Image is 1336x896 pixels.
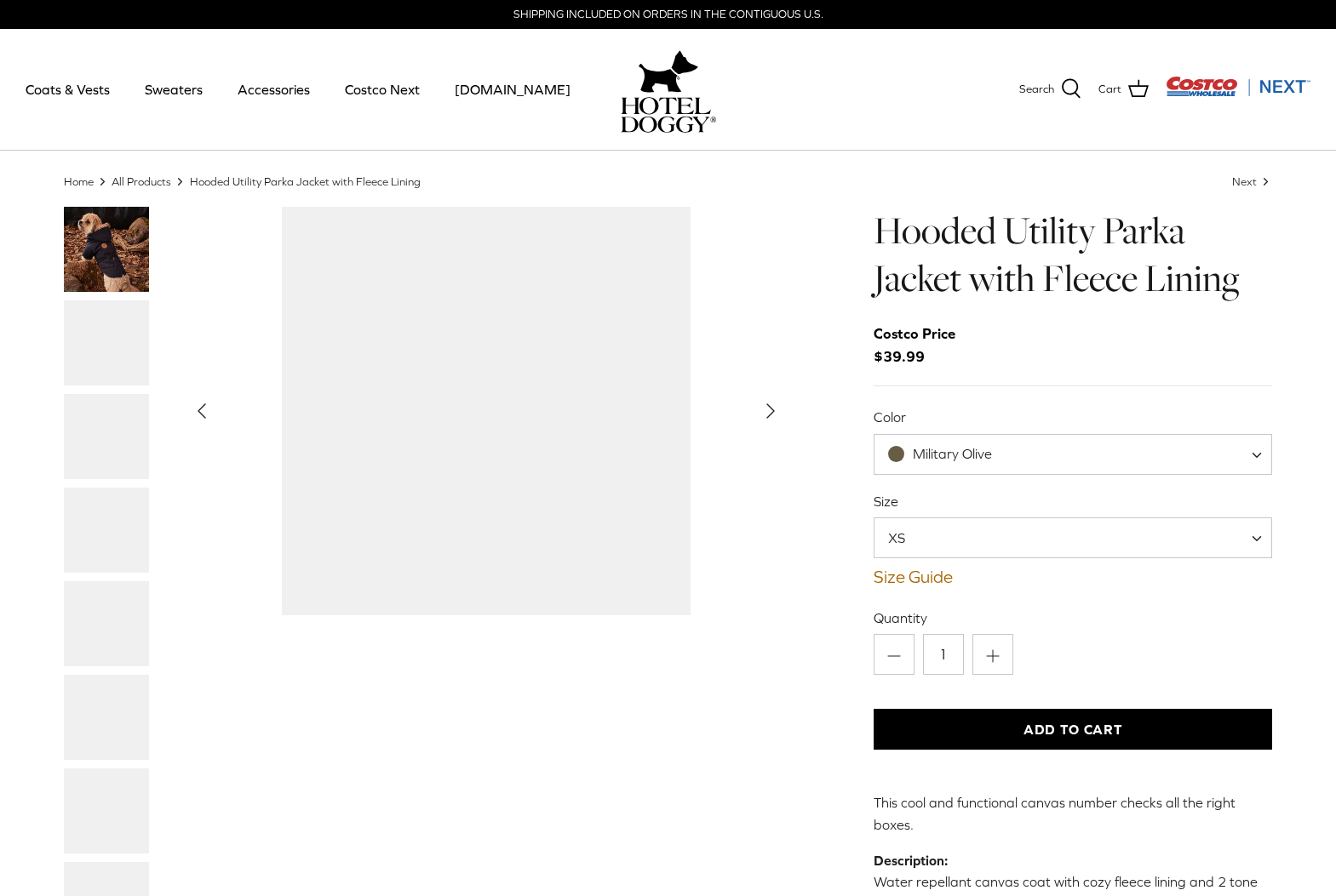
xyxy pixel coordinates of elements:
span: Next [1232,174,1257,187]
img: hoteldoggy.com [639,46,698,97]
a: Size Guide [874,567,1273,587]
span: XS [874,517,1273,558]
div: Costco Price [874,322,955,345]
a: Show Gallery [183,207,789,615]
a: Accessories [222,60,325,118]
span: Military Olive [874,434,1273,475]
span: Search [1019,81,1054,99]
a: Costco Next [330,60,435,118]
span: Cart [1098,81,1121,99]
span: XS [874,528,939,547]
strong: Description: [874,853,948,868]
a: Search [1019,78,1081,100]
span: Military Olive [913,446,992,461]
a: Coats & Vests [10,60,125,118]
a: Next [1232,174,1273,187]
button: Previous [183,392,221,430]
a: Cart [1098,78,1149,100]
a: Hooded Utility Parka Jacket with Fleece Lining [190,174,421,187]
a: Sweaters [129,60,218,118]
a: hoteldoggy.com hoteldoggycom [621,46,716,133]
a: [DOMAIN_NAME] [439,60,586,118]
a: Thumbnail Link [64,488,149,573]
button: Next [752,392,789,430]
a: All Products [112,174,171,187]
label: Color [874,408,1273,426]
span: Military Olive [874,445,1026,463]
a: Thumbnail Link [64,768,149,853]
a: Thumbnail Link [64,581,149,666]
a: Home [64,174,94,187]
span: $39.99 [874,322,972,368]
nav: Breadcrumbs [64,174,1273,190]
label: Quantity [874,608,1273,627]
a: Thumbnail Link [64,394,149,479]
img: hoteldoggycom [621,97,716,133]
input: Quantity [923,634,964,675]
a: Thumbnail Link [64,300,149,385]
a: Visit Costco Next [1166,87,1310,100]
button: Add to Cart [874,709,1273,750]
a: Thumbnail Link [64,675,149,760]
a: Thumbnail Link [64,207,149,292]
p: This cool and functional canvas number checks all the right boxes. [874,792,1273,836]
img: Costco Next [1166,76,1310,97]
h1: Hooded Utility Parka Jacket with Fleece Lining [874,207,1273,303]
label: Size [874,492,1273,511]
